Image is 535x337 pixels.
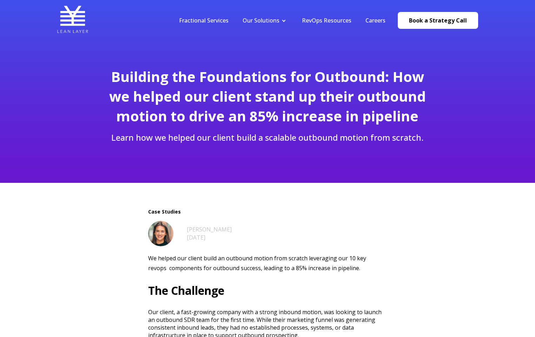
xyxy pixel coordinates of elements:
[302,17,351,24] a: RevOps Resources
[148,208,387,215] span: Case Studies
[107,132,428,143] p: Learn how we helped our client build a scalable outbound motion from scratch.
[172,17,392,24] div: Navigation Menu
[187,234,232,241] div: [DATE]
[148,281,387,300] h2: The Challenge
[187,225,232,233] a: [PERSON_NAME]
[398,12,478,29] a: Book a Strategy Call
[109,67,426,126] span: Building the Foundations for Outbound: How we helped our client stand up their outbound motion to...
[365,17,385,24] a: Careers
[179,17,229,24] a: Fractional Services
[148,253,387,273] p: We helped our client build an outbound motion from scratch leveraging our 10 key revops component...
[243,17,279,24] a: Our Solutions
